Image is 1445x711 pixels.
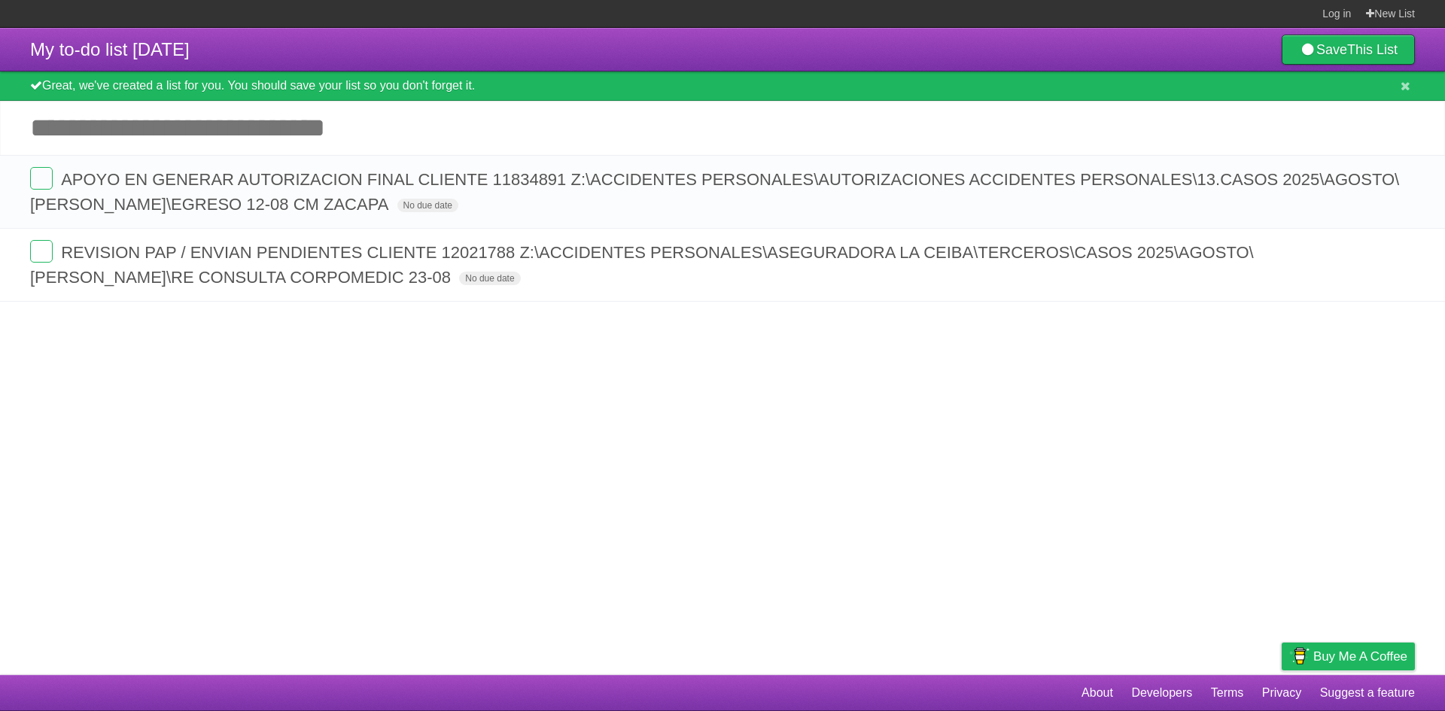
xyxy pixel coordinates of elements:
span: No due date [459,272,520,285]
img: Buy me a coffee [1289,643,1310,669]
span: My to-do list [DATE] [30,39,190,59]
span: No due date [397,199,458,212]
a: Developers [1131,679,1192,707]
a: Suggest a feature [1320,679,1415,707]
b: This List [1347,42,1398,57]
span: Buy me a coffee [1313,643,1407,670]
a: About [1081,679,1113,707]
a: Terms [1211,679,1244,707]
span: APOYO EN GENERAR AUTORIZACION FINAL CLIENTE 11834891 Z:\ACCIDENTES PERSONALES\AUTORIZACIONES ACCI... [30,170,1399,214]
label: Done [30,167,53,190]
a: Buy me a coffee [1282,643,1415,670]
a: Privacy [1262,679,1301,707]
label: Done [30,240,53,263]
a: SaveThis List [1282,35,1415,65]
span: REVISION PAP / ENVIAN PENDIENTES CLIENTE 12021788 Z:\ACCIDENTES PERSONALES\ASEGURADORA LA CEIBA\T... [30,243,1254,287]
